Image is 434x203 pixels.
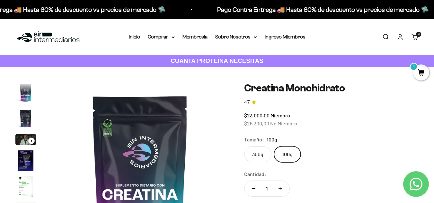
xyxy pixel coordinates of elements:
[213,4,425,15] p: Pago Contra Entrega 🚚 Hasta 60% de descuento vs precios de mercado 🛸
[244,135,264,144] legend: Tamaño:
[15,108,36,131] button: Ir al artículo 2
[15,150,36,171] img: Creatina Monohidrato
[244,170,266,178] label: Cantidad:
[265,34,306,39] a: Ingreso Miembros
[15,134,36,147] button: Ir al artículo 3
[15,82,36,103] img: Creatina Monohidrato
[129,34,140,39] a: Inicio
[182,34,208,39] a: Membresía
[15,176,36,197] img: Creatina Monohidrato
[15,108,36,129] img: Creatina Monohidrato
[15,150,36,173] button: Ir al artículo 4
[244,99,250,106] span: 4.7
[244,82,419,94] h1: Creatina Monohidrato
[148,33,175,41] summary: Comprar
[413,70,429,77] a: 4
[15,176,36,199] button: Ir al artículo 5
[270,112,290,118] span: Miembro
[271,181,289,196] button: Aumentar cantidad
[244,112,270,118] span: $23.000,00
[267,135,277,144] span: 100g
[410,63,418,71] mark: 4
[244,181,263,196] button: Reducir cantidad
[15,82,36,105] button: Ir al artículo 1
[418,33,420,36] span: 4
[270,120,297,126] span: No Miembro
[244,120,269,126] span: $25.300,00
[171,57,263,64] strong: CUANTA PROTEÍNA NECESITAS
[244,99,419,106] a: 4.74.7 de 5.0 estrellas
[215,33,257,41] summary: Sobre Nosotros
